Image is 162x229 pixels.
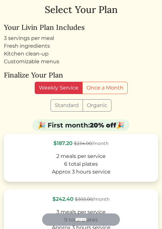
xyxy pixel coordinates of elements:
label: Weekly Service [35,82,83,94]
div: 6 total plates [10,160,152,168]
div: 3 meals per service [10,208,152,216]
span: $242.40 [52,196,74,202]
h1: Select Your Plan [4,4,158,15]
span: $187.20 [53,140,73,146]
span: /month [75,196,110,202]
h4: Finalize Your Plan [4,71,158,79]
s: $303.00 [75,196,93,202]
div: 🎉 First month: 🎉 [32,119,130,131]
li: Fresh ingredients [4,42,158,50]
div: Approx 3 hours service [10,168,152,176]
li: Customizable menus [4,58,158,66]
span: /month [74,140,109,146]
s: $234.00 [74,140,92,146]
h4: Your Livin Plan Includes [4,23,158,31]
li: 3 servings per meal [4,34,158,42]
label: Organic [83,99,111,112]
div: Grocery type [51,99,111,112]
label: Standard [51,99,83,112]
li: Kitchen clean-up [4,50,158,58]
strong: 20% off [90,121,116,129]
div: 2 meals per service [10,152,152,160]
div: Billing frequency [35,82,128,94]
label: Once a Month [82,82,128,94]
